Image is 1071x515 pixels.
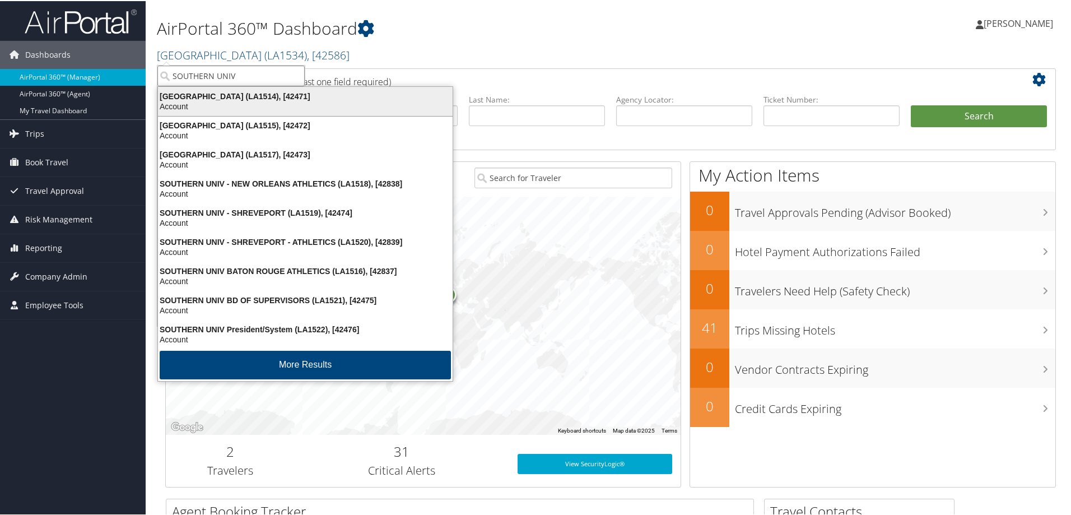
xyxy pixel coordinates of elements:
h3: Critical Alerts [303,462,501,477]
a: 0Hotel Payment Authorizations Failed [690,230,1055,269]
a: [GEOGRAPHIC_DATA] [157,47,350,62]
div: 1 [439,285,456,301]
h3: Credit Cards Expiring [735,395,1055,416]
h2: 0 [690,239,729,258]
span: Book Travel [25,147,68,175]
a: 0Vendor Contracts Expiring [690,347,1055,387]
span: [PERSON_NAME] [984,16,1053,29]
span: Company Admin [25,262,87,290]
span: Reporting [25,233,62,261]
h1: AirPortal 360™ Dashboard [157,16,762,39]
div: Account [151,246,459,256]
h1: My Action Items [690,163,1055,186]
a: 41Trips Missing Hotels [690,308,1055,347]
input: Search Accounts [157,64,305,85]
div: [GEOGRAPHIC_DATA] (LA1517), [42473] [151,149,459,159]
div: Account [151,217,459,227]
a: View SecurityLogic® [518,453,672,473]
h2: 0 [690,199,729,219]
span: ( LA1534 ) [264,47,307,62]
div: SOUTHERN UNIV BD OF SUPERVISORS (LA1521), [42475] [151,294,459,304]
div: Account [151,275,459,285]
div: Account [151,188,459,198]
span: (at least one field required) [284,75,391,87]
div: SOUTHERN UNIV - SHREVEPORT (LA1519), [42474] [151,207,459,217]
div: [GEOGRAPHIC_DATA] (LA1514), [42471] [151,90,459,100]
h2: 0 [690,396,729,415]
div: SOUTHERN UNIV BATON ROUGE ATHLETICS (LA1516), [42837] [151,265,459,275]
button: Keyboard shortcuts [558,426,606,434]
a: 0Credit Cards Expiring [690,387,1055,426]
a: Open this area in Google Maps (opens a new window) [169,419,206,434]
a: 0Travel Approvals Pending (Advisor Booked) [690,191,1055,230]
button: More Results [160,350,451,378]
h3: Travelers Need Help (Safety Check) [735,277,1055,298]
h3: Travel Approvals Pending (Advisor Booked) [735,198,1055,220]
div: Account [151,304,459,314]
label: Agency Locator: [616,93,752,104]
span: , [ 42586 ] [307,47,350,62]
div: Account [151,129,459,140]
button: Search [911,104,1047,127]
a: Terms (opens in new tab) [662,426,677,433]
div: [GEOGRAPHIC_DATA] (LA1515), [42472] [151,119,459,129]
img: airportal-logo.png [25,7,137,34]
div: SOUTHERN UNIV President/System (LA1522), [42476] [151,323,459,333]
span: Travel Approval [25,176,84,204]
a: [PERSON_NAME] [976,6,1064,39]
div: SOUTHERN UNIV - NEW ORLEANS ATHLETICS (LA1518), [42838] [151,178,459,188]
h3: Hotel Payment Authorizations Failed [735,238,1055,259]
img: Google [169,419,206,434]
div: Account [151,159,459,169]
h2: 0 [690,356,729,375]
div: SOUTHERN UNIV - SHREVEPORT - ATHLETICS (LA1520), [42839] [151,236,459,246]
div: Account [151,333,459,344]
a: 0Travelers Need Help (Safety Check) [690,269,1055,308]
input: Search for Traveler [474,166,672,187]
h2: 41 [690,317,729,336]
span: Employee Tools [25,290,83,318]
span: Map data ©2025 [613,426,655,433]
h3: Trips Missing Hotels [735,316,1055,337]
span: Dashboards [25,40,71,68]
h2: 2 [174,441,286,460]
h2: 31 [303,441,501,460]
h3: Vendor Contracts Expiring [735,355,1055,377]
h2: 0 [690,278,729,297]
label: Last Name: [469,93,605,104]
div: Account [151,100,459,110]
h3: Travelers [174,462,286,477]
span: Risk Management [25,205,92,233]
span: Trips [25,119,44,147]
h2: Airtinerary Lookup [174,69,973,89]
label: Ticket Number: [763,93,900,104]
